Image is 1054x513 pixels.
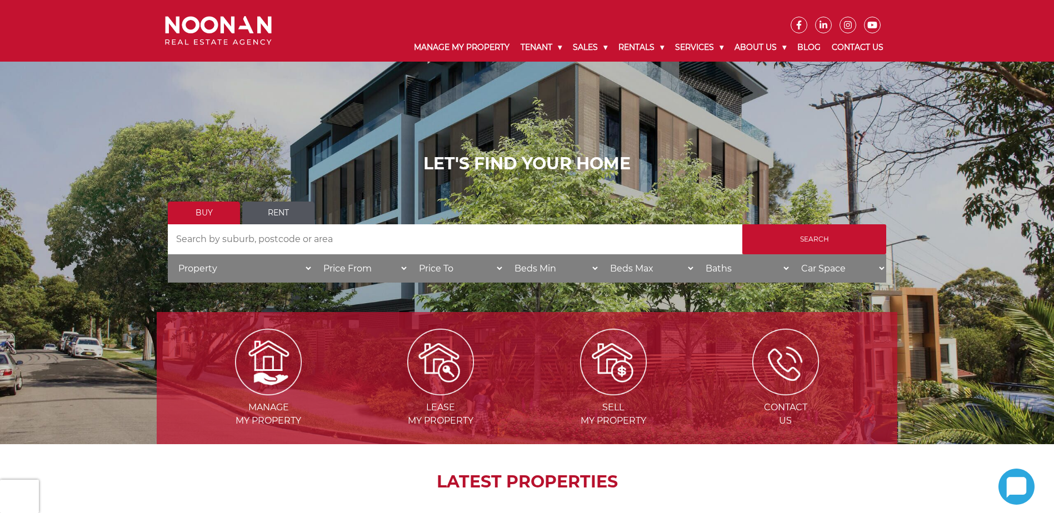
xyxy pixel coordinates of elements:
img: Sell my property [580,329,647,395]
a: Services [670,33,729,62]
input: Search by suburb, postcode or area [168,224,742,254]
h1: LET'S FIND YOUR HOME [168,154,886,174]
img: Manage my Property [235,329,302,395]
a: ICONS ContactUs [701,356,871,426]
a: Rent [242,202,314,224]
a: Sales [567,33,613,62]
a: Sell my property Sellmy Property [528,356,698,426]
img: Lease my property [407,329,474,395]
span: Contact Us [701,401,871,428]
img: ICONS [752,329,819,395]
a: Blog [792,33,826,62]
a: Manage My Property [408,33,515,62]
a: About Us [729,33,792,62]
a: Rentals [613,33,670,62]
span: Manage my Property [183,401,353,428]
a: Buy [168,202,240,224]
a: Contact Us [826,33,889,62]
a: Manage my Property Managemy Property [183,356,353,426]
img: Noonan Real Estate Agency [165,16,272,46]
a: Tenant [515,33,567,62]
h2: LATEST PROPERTIES [184,472,870,492]
input: Search [742,224,886,254]
span: Sell my Property [528,401,698,428]
a: Lease my property Leasemy Property [356,356,526,426]
span: Lease my Property [356,401,526,428]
